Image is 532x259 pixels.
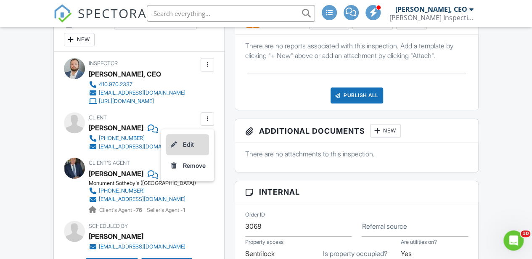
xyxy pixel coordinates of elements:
[99,143,185,150] div: [EMAIL_ADDRESS][DOMAIN_NAME]
[89,114,107,121] span: Client
[370,124,401,137] div: New
[245,149,468,159] p: There are no attachments to this inspection.
[99,207,143,213] span: Client's Agent -
[245,211,265,218] label: Order ID
[89,167,143,180] a: [PERSON_NAME]
[389,13,474,22] div: Gotsch Inspections, LLC
[99,98,154,105] div: [URL][DOMAIN_NAME]
[323,249,387,258] label: Is property occupied?
[89,134,185,143] a: [PHONE_NUMBER]
[99,81,132,88] div: 410.970.2337
[183,207,185,213] strong: 1
[53,11,147,29] a: SPECTORA
[89,68,161,80] div: [PERSON_NAME], CEO
[166,134,209,155] a: Edit
[64,33,95,46] div: New
[89,223,128,229] span: Scheduled By
[99,243,185,250] div: [EMAIL_ADDRESS][DOMAIN_NAME]
[89,80,185,89] a: 410.970.2337
[235,119,478,143] h3: Additional Documents
[89,187,189,195] a: [PHONE_NUMBER]
[89,230,143,243] div: [PERSON_NAME]
[89,122,143,134] div: [PERSON_NAME]
[362,222,407,231] label: Referral source
[521,230,530,237] span: 10
[147,5,315,22] input: Search everything...
[54,11,225,52] h3: People
[89,97,185,106] a: [URL][DOMAIN_NAME]
[99,90,185,96] div: [EMAIL_ADDRESS][DOMAIN_NAME]
[401,238,437,246] label: Are utilities on?
[99,188,145,194] div: [PHONE_NUMBER]
[89,89,185,97] a: [EMAIL_ADDRESS][DOMAIN_NAME]
[78,4,147,22] span: SPECTORA
[53,4,72,23] img: The Best Home Inspection Software - Spectora
[235,181,478,203] h3: Internal
[89,195,189,203] a: [EMAIL_ADDRESS][DOMAIN_NAME]
[99,135,145,142] div: [PHONE_NUMBER]
[147,207,185,213] span: Seller's Agent -
[99,196,185,203] div: [EMAIL_ADDRESS][DOMAIN_NAME]
[331,87,383,103] div: Publish All
[503,230,524,251] iframe: Intercom live chat
[136,207,142,213] strong: 76
[166,155,209,176] a: Remove
[245,238,283,246] label: Property access
[395,5,467,13] div: [PERSON_NAME], CEO
[89,60,118,66] span: Inspector
[89,143,185,151] a: [EMAIL_ADDRESS][DOMAIN_NAME]
[89,160,130,166] span: Client's Agent
[183,161,206,171] div: Remove
[89,180,196,187] div: Monument Sotheby's ([GEOGRAPHIC_DATA])
[89,243,185,251] a: [EMAIL_ADDRESS][DOMAIN_NAME]
[245,41,468,60] p: There are no reports associated with this inspection. Add a template by clicking "+ New" above or...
